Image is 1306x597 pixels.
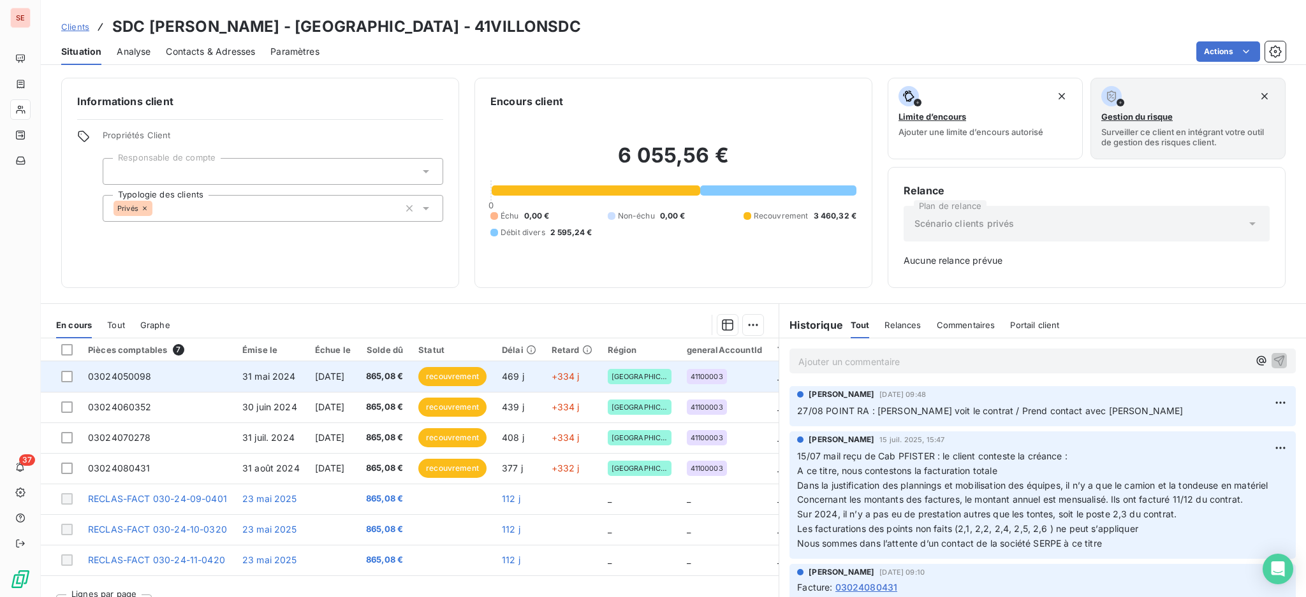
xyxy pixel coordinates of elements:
[502,432,524,443] span: 408 j
[612,373,668,380] span: [GEOGRAPHIC_DATA]
[797,538,1102,549] span: Nous sommes dans l’attente d’un contact de la société SERPE à ce titre
[888,78,1083,159] button: Limite d’encoursAjouter une limite d’encours autorisé
[242,371,296,382] span: 31 mai 2024
[904,254,1270,267] span: Aucune relance prévue
[618,210,655,222] span: Non-échu
[1101,111,1173,122] span: Gestion du risque
[687,345,762,355] div: generalAccountId
[366,462,403,475] span: 865,08 €
[879,436,944,443] span: 15 juil. 2025, 15:47
[19,454,35,466] span: 37
[315,463,345,473] span: [DATE]
[114,166,124,177] input: Ajouter une valeur
[835,580,898,594] span: 03024080431
[61,20,89,33] a: Clients
[418,398,487,417] span: recouvrement
[242,493,297,504] span: 23 mai 2025
[687,554,691,565] span: _
[552,463,580,473] span: +332 j
[814,210,857,222] span: 3 460,32 €
[797,494,1243,505] span: Concernant les montants des factures, le montant annuel est mensualisé. Ils ont facturé 11/12 du ...
[88,524,227,535] span: RECLAS-FACT 030-24-10-0320
[366,401,403,414] span: 865,08 €
[777,524,781,535] span: _
[112,15,581,38] h3: SDC [PERSON_NAME] - [GEOGRAPHIC_DATA] - 41VILLONSDC
[418,345,487,355] div: Statut
[754,210,809,222] span: Recouvrement
[366,431,403,444] span: 865,08 €
[418,428,487,447] span: recouvrement
[797,580,832,594] span: Facture :
[612,464,668,472] span: [GEOGRAPHIC_DATA]
[779,317,843,333] h6: Historique
[552,432,580,443] span: +334 j
[88,432,151,443] span: 03024070278
[809,389,874,400] span: [PERSON_NAME]
[687,524,691,535] span: _
[366,345,403,355] div: Solde dû
[315,432,345,443] span: [DATE]
[777,554,781,565] span: _
[1196,41,1260,62] button: Actions
[418,367,487,386] span: recouvrement
[418,459,487,478] span: recouvrement
[797,523,1138,534] span: Les facturations des points non faits (2,1, 2,2, 2,4, 2,5, 2,6 ) ne peut s’appliquer
[88,344,227,356] div: Pièces comptables
[166,45,255,58] span: Contacts & Adresses
[502,493,520,504] span: 112 j
[691,373,723,380] span: 41100003
[797,480,1268,491] span: Dans la justification des plannings et mobilisation des équipes, il n’y a que le camion et la ton...
[809,566,874,578] span: [PERSON_NAME]
[524,210,550,222] span: 0,00 €
[61,22,89,32] span: Clients
[88,463,150,473] span: 03024080431
[242,401,297,412] span: 30 juin 2024
[691,434,723,442] span: 41100003
[777,401,781,412] span: _
[879,391,926,398] span: [DATE] 09:48
[777,432,781,443] span: _
[797,450,1068,476] span: 15/07 mail reçu de Cab PFISTER : le client conteste la créance : A ce titre, nous contestons la f...
[777,345,868,355] div: Types de contentieux
[152,203,163,214] input: Ajouter une valeur
[242,432,295,443] span: 31 juil. 2024
[797,508,1177,519] span: Sur 2024, il n’y a pas eu de prestation autres que les tontes, soit le poste 2,3 du contrat.
[660,210,686,222] span: 0,00 €
[501,227,545,238] span: Débit divers
[777,371,781,382] span: _
[502,524,520,535] span: 112 j
[502,371,524,382] span: 469 j
[315,345,351,355] div: Échue le
[1101,127,1275,147] span: Surveiller ce client en intégrant votre outil de gestion des risques client.
[502,345,536,355] div: Délai
[904,183,1270,198] h6: Relance
[501,210,519,222] span: Échu
[899,127,1043,137] span: Ajouter une limite d’encours autorisé
[242,345,300,355] div: Émise le
[61,45,101,58] span: Situation
[490,143,856,181] h2: 6 055,56 €
[612,403,668,411] span: [GEOGRAPHIC_DATA]
[10,8,31,28] div: SE
[809,434,874,445] span: [PERSON_NAME]
[1090,78,1286,159] button: Gestion du risqueSurveiller ce client en intégrant votre outil de gestion des risques client.
[242,554,297,565] span: 23 mai 2025
[107,320,125,330] span: Tout
[366,493,403,505] span: 865,08 €
[691,403,723,411] span: 41100003
[270,45,319,58] span: Paramètres
[1263,554,1293,584] div: Open Intercom Messenger
[56,320,92,330] span: En cours
[608,524,612,535] span: _
[851,320,870,330] span: Tout
[502,401,524,412] span: 439 j
[88,554,225,565] span: RECLAS-FACT 030-24-11-0420
[366,554,403,566] span: 865,08 €
[77,94,443,109] h6: Informations client
[488,200,494,210] span: 0
[691,464,723,472] span: 41100003
[88,371,152,382] span: 03024050098
[366,523,403,536] span: 865,08 €
[608,554,612,565] span: _
[608,493,612,504] span: _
